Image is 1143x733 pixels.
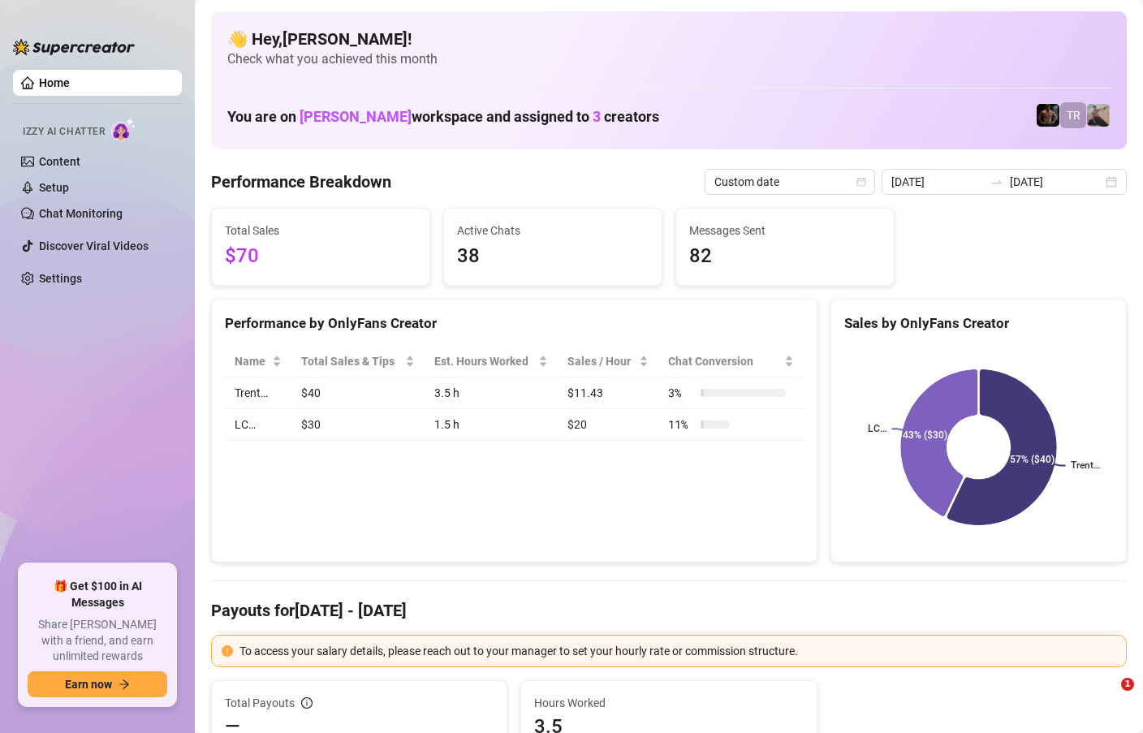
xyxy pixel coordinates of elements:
h4: Performance Breakdown [211,170,391,193]
img: AI Chatter [111,118,136,141]
input: End date [1010,173,1102,191]
span: Share [PERSON_NAME] with a friend, and earn unlimited rewards [28,617,167,665]
span: to [990,175,1003,188]
a: Settings [39,272,82,285]
span: [PERSON_NAME] [300,108,412,125]
span: swap-right [990,175,1003,188]
div: Est. Hours Worked [434,352,535,370]
text: Trent… [1070,460,1099,472]
td: 3.5 h [425,377,558,409]
a: Chat Monitoring [39,207,123,220]
span: Total Sales [225,222,416,239]
td: $20 [558,409,658,441]
span: 11 % [668,416,694,433]
img: Trent [1037,104,1059,127]
span: Hours Worked [534,694,803,712]
h4: 👋 Hey, [PERSON_NAME] ! [227,28,1111,50]
span: Messages Sent [689,222,881,239]
input: Start date [891,173,984,191]
span: Chat Conversion [668,352,780,370]
h4: Payouts for [DATE] - [DATE] [211,599,1127,622]
div: Sales by OnlyFans Creator [844,313,1113,334]
span: Name [235,352,269,370]
iframe: Intercom live chat [1088,678,1127,717]
span: 3 % [668,384,694,402]
a: Content [39,155,80,168]
th: Chat Conversion [658,346,803,377]
th: Name [225,346,291,377]
th: Sales / Hour [558,346,658,377]
img: LC [1087,104,1110,127]
div: Performance by OnlyFans Creator [225,313,804,334]
td: $40 [291,377,424,409]
span: exclamation-circle [222,645,233,657]
a: Discover Viral Videos [39,239,149,252]
span: 82 [689,241,881,272]
span: 38 [457,241,649,272]
span: Izzy AI Chatter [23,124,105,140]
span: calendar [856,177,866,187]
span: $70 [225,241,416,272]
span: 3 [593,108,601,125]
a: Setup [39,181,69,194]
span: Active Chats [457,222,649,239]
th: Total Sales & Tips [291,346,424,377]
span: 1 [1121,678,1134,691]
span: 🎁 Get $100 in AI Messages [28,579,167,610]
td: Trent… [225,377,291,409]
span: arrow-right [119,679,130,690]
span: Total Payouts [225,694,295,712]
span: TR [1067,106,1080,124]
span: info-circle [301,697,313,709]
img: logo-BBDzfeDw.svg [13,39,135,55]
span: Sales / Hour [567,352,636,370]
td: LC… [225,409,291,441]
button: Earn nowarrow-right [28,671,167,697]
td: $11.43 [558,377,658,409]
span: Custom date [714,170,865,194]
td: $30 [291,409,424,441]
a: Home [39,76,70,89]
span: Earn now [65,678,112,691]
div: To access your salary details, please reach out to your manager to set your hourly rate or commis... [239,642,1116,660]
span: Total Sales & Tips [301,352,401,370]
span: Check what you achieved this month [227,50,1111,68]
h1: You are on workspace and assigned to creators [227,108,659,126]
td: 1.5 h [425,409,558,441]
text: LC… [868,424,886,435]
